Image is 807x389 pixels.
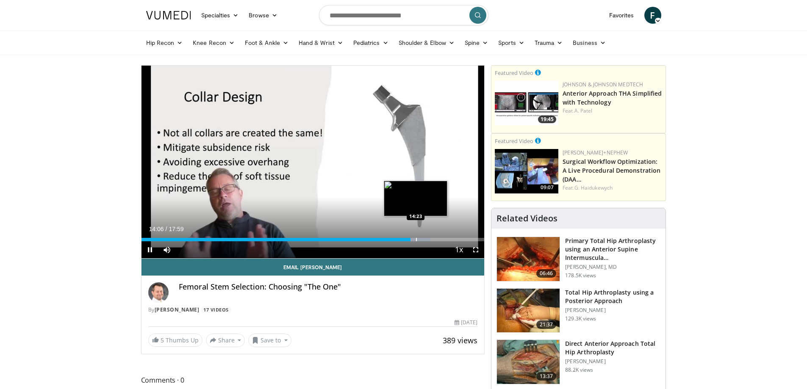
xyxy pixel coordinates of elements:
img: VuMedi Logo [146,11,191,19]
a: Favorites [604,7,639,24]
a: G. Haidukewych [574,184,613,191]
a: 06:46 Primary Total Hip Arthroplasty using an Anterior Supine Intermuscula… [PERSON_NAME], MD 178... [496,237,660,281]
span: 21:37 [536,320,557,329]
img: Avatar [148,282,169,303]
span: 389 views [443,335,477,345]
button: Fullscreen [467,241,484,258]
div: Feat. [563,107,662,115]
div: [DATE] [455,319,477,326]
input: Search topics, interventions [319,5,488,25]
a: 5 Thumbs Up [148,334,202,347]
button: Mute [158,241,175,258]
h3: Direct Anterior Approach Total Hip Arthroplasty [565,339,660,356]
small: Featured Video [495,69,533,77]
span: 06:46 [536,269,557,278]
span: / [166,226,167,232]
a: Browse [244,7,283,24]
a: Spine [460,34,493,51]
img: 286987_0000_1.png.150x105_q85_crop-smart_upscale.jpg [497,289,560,333]
a: Specialties [196,7,244,24]
h3: Total Hip Arthroplasty using a Posterior Approach [565,288,660,305]
a: Anterior Approach THA Simplified with Technology [563,89,662,106]
a: 19:45 [495,81,558,125]
p: [PERSON_NAME], MD [565,264,660,270]
a: 09:07 [495,149,558,193]
img: 263423_3.png.150x105_q85_crop-smart_upscale.jpg [497,237,560,281]
p: 129.3K views [565,315,596,322]
div: Feat. [563,184,662,192]
h3: Primary Total Hip Arthroplasty using an Anterior Supine Intermuscula… [565,237,660,262]
button: Pause [141,241,158,258]
a: F [644,7,661,24]
span: 17:59 [169,226,183,232]
a: Hip Recon [141,34,188,51]
a: Pediatrics [348,34,394,51]
a: Shoulder & Elbow [394,34,460,51]
button: Share [206,334,245,347]
button: Save to [248,334,291,347]
a: Johnson & Johnson MedTech [563,81,643,88]
a: [PERSON_NAME]+Nephew [563,149,628,156]
a: Sports [493,34,530,51]
img: 06bb1c17-1231-4454-8f12-6191b0b3b81a.150x105_q85_crop-smart_upscale.jpg [495,81,558,125]
img: 294118_0000_1.png.150x105_q85_crop-smart_upscale.jpg [497,340,560,384]
a: Foot & Ankle [240,34,294,51]
a: Trauma [530,34,568,51]
img: image.jpeg [384,181,447,216]
video-js: Video Player [141,66,485,259]
p: 88.2K views [565,367,593,373]
span: 14:06 [149,226,164,232]
a: Hand & Wrist [294,34,348,51]
p: 178.5K views [565,272,596,279]
span: 5 [161,336,164,344]
h4: Femoral Stem Selection: Choosing "The One" [179,282,478,292]
span: Comments 0 [141,375,485,386]
div: Progress Bar [141,238,485,241]
p: [PERSON_NAME] [565,307,660,314]
div: By [148,306,478,314]
a: Knee Recon [188,34,240,51]
img: bcfc90b5-8c69-4b20-afee-af4c0acaf118.150x105_q85_crop-smart_upscale.jpg [495,149,558,193]
span: 09:07 [538,184,556,191]
a: [PERSON_NAME] [155,306,200,313]
span: 13:37 [536,372,557,381]
p: [PERSON_NAME] [565,358,660,365]
h4: Related Videos [496,213,557,223]
a: 13:37 Direct Anterior Approach Total Hip Arthroplasty [PERSON_NAME] 88.2K views [496,339,660,384]
a: A. Patel [574,107,593,114]
span: 19:45 [538,116,556,123]
a: Surgical Workflow Optimization: A Live Procedural Demonstration (DAA… [563,157,660,183]
a: 21:37 Total Hip Arthroplasty using a Posterior Approach [PERSON_NAME] 129.3K views [496,288,660,333]
a: Email [PERSON_NAME] [141,259,485,276]
a: 17 Videos [201,306,232,313]
a: Business [568,34,611,51]
small: Featured Video [495,137,533,145]
button: Playback Rate [450,241,467,258]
